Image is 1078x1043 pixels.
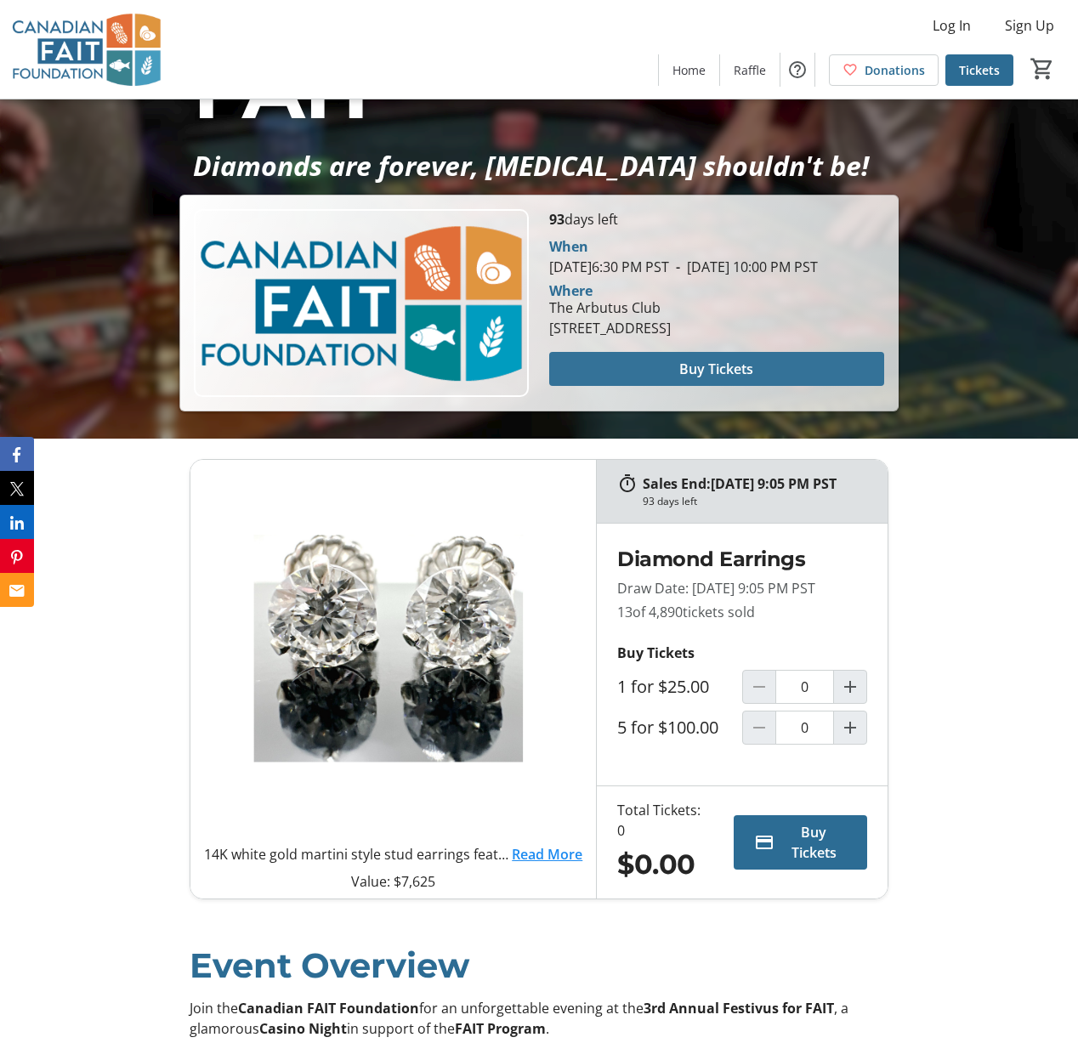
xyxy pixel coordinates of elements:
[633,603,683,621] span: of 4,890
[644,999,834,1017] strong: 3rd Annual Festivus for FAIT
[617,800,706,841] div: Total Tickets: 0
[549,298,671,318] div: The Arbutus Club
[259,1019,347,1038] strong: Casino Night
[238,999,419,1017] strong: Canadian FAIT Foundation
[669,258,687,276] span: -
[679,359,753,379] span: Buy Tickets
[669,258,818,276] span: [DATE] 10:00 PM PST
[919,12,984,39] button: Log In
[617,677,709,697] label: 1 for $25.00
[617,578,866,598] p: Draw Date: [DATE] 9:05 PM PST
[1027,54,1058,84] button: Cart
[204,871,582,892] p: Value: $7,625
[865,61,925,79] span: Donations
[549,209,884,230] p: days left
[734,815,867,870] button: Buy Tickets
[672,61,706,79] span: Home
[711,474,837,493] span: [DATE] 9:05 PM PST
[190,940,888,991] p: Event Overview
[549,352,884,386] button: Buy Tickets
[549,284,593,298] div: Where
[617,844,706,885] div: $0.00
[549,210,565,229] span: 93
[829,54,939,86] a: Donations
[190,460,596,837] img: Diamond Earrings
[643,494,697,509] div: 93 days left
[549,258,669,276] span: [DATE] 6:30 PM PST
[617,602,866,622] p: 13 tickets sold
[10,7,162,92] img: Canadian FAIT Foundation's Logo
[194,209,529,397] img: Campaign CTA Media Photo
[190,998,888,1039] p: Join the for an unforgettable evening at the , a glamorous in support of the .
[1005,15,1054,36] span: Sign Up
[549,318,671,338] div: [STREET_ADDRESS]
[834,711,866,744] button: Increment by one
[945,54,1013,86] a: Tickets
[959,61,1000,79] span: Tickets
[512,844,582,864] a: Read More
[193,147,869,184] em: Diamonds are forever, [MEDICAL_DATA] shouldn't be!
[617,544,866,575] h2: Diamond Earrings
[834,671,866,703] button: Increment by one
[617,643,695,662] strong: Buy Tickets
[780,53,814,87] button: Help
[643,474,711,493] span: Sales End:
[781,822,847,863] span: Buy Tickets
[659,54,719,86] a: Home
[549,236,588,257] div: When
[455,1019,546,1038] strong: FAIT Program
[617,717,718,738] label: 5 for $100.00
[933,15,971,36] span: Log In
[204,844,512,864] p: 14K white gold martini style stud earrings featuring two HEARTS AND ARROWS round brilliant-cut la...
[991,12,1068,39] button: Sign Up
[734,61,766,79] span: Raffle
[720,54,780,86] a: Raffle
